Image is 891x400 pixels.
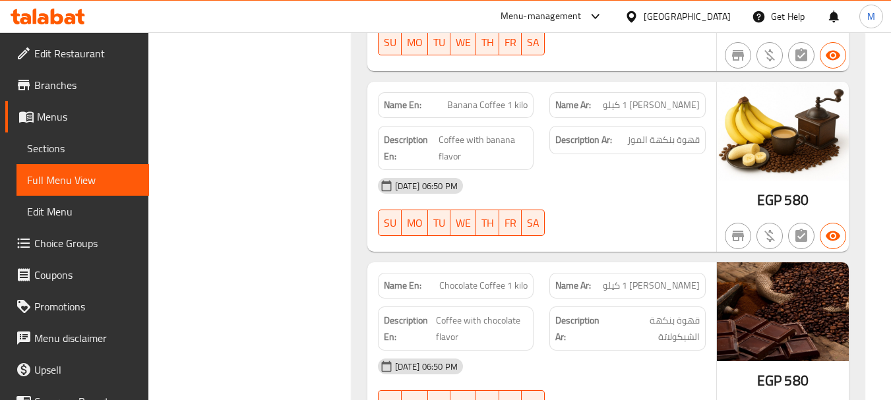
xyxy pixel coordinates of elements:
a: Full Menu View [16,164,149,196]
span: Choice Groups [34,235,138,251]
img: %D8%A8%D9%86_%D8%B4%D9%8A%D9%83%D9%88%D9%84%D8%A7%D8%AA%D8%A9638911938552818914.jpg [717,262,849,361]
span: TU [433,33,445,52]
strong: Name En: [384,279,421,293]
button: Not has choices [788,223,814,249]
span: FR [505,214,516,233]
span: [PERSON_NAME] 1 كيلو [603,98,700,112]
span: Upsell [34,362,138,378]
span: M [867,9,875,24]
span: Promotions [34,299,138,314]
span: WE [456,33,471,52]
a: Edit Restaurant [5,38,149,69]
a: Sections [16,132,149,164]
button: MO [402,29,428,55]
span: قهوة بنكهة الشيكولاتة [611,312,700,345]
span: Coupons [34,267,138,283]
strong: Name En: [384,98,421,112]
button: Not branch specific item [725,42,751,69]
span: Full Menu View [27,172,138,188]
button: FR [499,29,522,55]
span: EGP [757,368,782,393]
strong: Name Ar: [555,279,591,293]
span: [DATE] 06:50 PM [390,360,463,373]
span: Edit Restaurant [34,45,138,61]
span: WE [456,214,471,233]
button: SA [522,210,545,236]
div: Menu-management [501,9,582,24]
button: TU [428,29,450,55]
span: Menu disclaimer [34,330,138,346]
button: FR [499,210,522,236]
span: Coffee with banana flavor [439,132,528,164]
strong: Description Ar: [555,132,612,148]
div: [GEOGRAPHIC_DATA] [644,9,731,24]
button: Not branch specific item [725,223,751,249]
button: Purchased item [756,42,783,69]
span: MO [407,33,423,52]
button: WE [450,210,476,236]
span: TU [433,214,445,233]
span: Coffee with chocolate flavor [436,312,528,345]
span: Edit Menu [27,204,138,219]
a: Edit Menu [16,196,149,227]
span: قهوة بنكهة الموز [627,132,700,148]
span: Sections [27,140,138,156]
a: Menus [5,101,149,132]
span: 580 [784,187,808,213]
button: Available [820,223,846,249]
a: Menu disclaimer [5,322,149,354]
span: Branches [34,77,138,93]
button: TH [476,210,499,236]
span: MO [407,214,423,233]
span: 580 [784,368,808,393]
button: SU [378,210,402,236]
button: TU [428,210,450,236]
span: SA [527,33,539,52]
button: Available [820,42,846,69]
span: Chocolate Coffee 1 kilo [439,279,528,293]
span: [PERSON_NAME] 1 كيلو [603,279,700,293]
strong: Description En: [384,132,436,164]
span: [DATE] 06:50 PM [390,180,463,192]
strong: Description En: [384,312,433,345]
a: Promotions [5,291,149,322]
span: TH [481,214,494,233]
strong: Description Ar: [555,312,609,345]
button: TH [476,29,499,55]
button: SA [522,29,545,55]
span: SU [384,214,396,233]
a: Branches [5,69,149,101]
span: FR [505,33,516,52]
a: Coupons [5,259,149,291]
span: SU [384,33,396,52]
button: SU [378,29,402,55]
img: %D8%A8%D9%86_%D9%85%D9%88%D8%B2638911938316180979.jpg [717,82,849,181]
button: Not has choices [788,42,814,69]
span: TH [481,33,494,52]
strong: Name Ar: [555,98,591,112]
span: Banana Coffee 1 kilo [447,98,528,112]
button: MO [402,210,428,236]
span: EGP [757,187,782,213]
button: WE [450,29,476,55]
a: Choice Groups [5,227,149,259]
button: Purchased item [756,223,783,249]
a: Upsell [5,354,149,386]
span: SA [527,214,539,233]
span: Menus [37,109,138,125]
